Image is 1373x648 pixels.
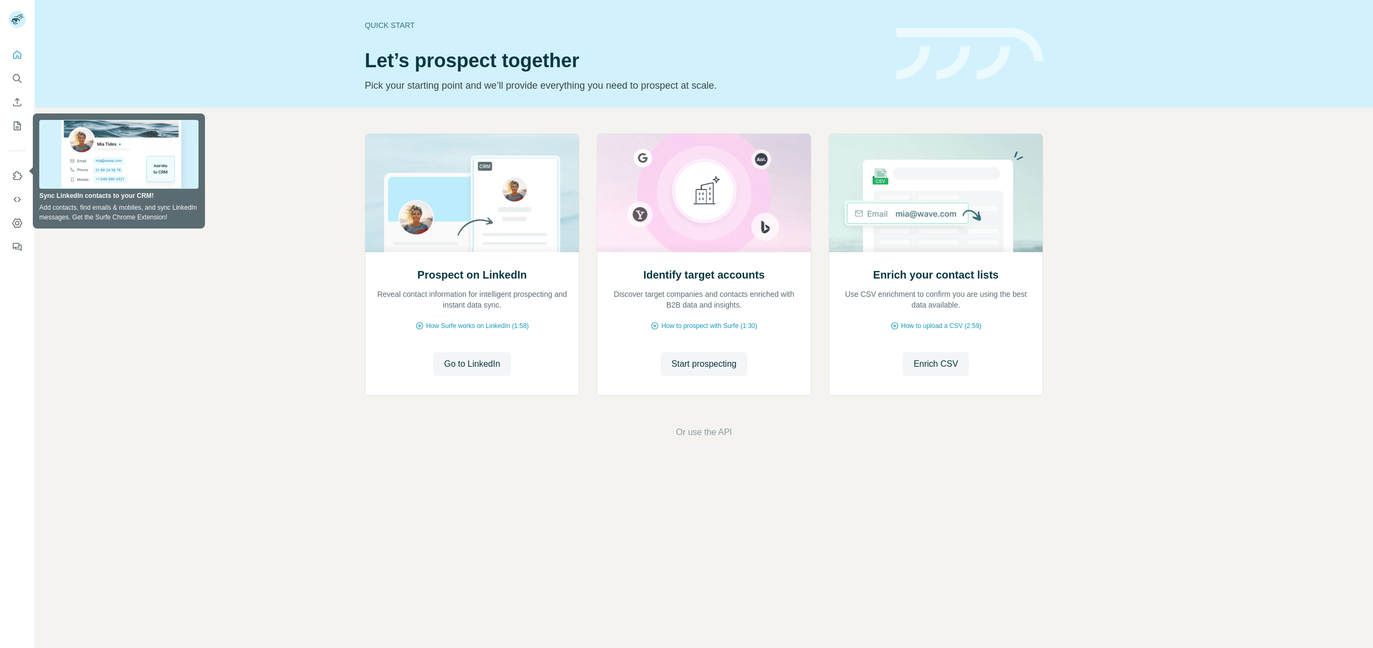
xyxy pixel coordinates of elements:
[661,352,747,376] button: Start prospecting
[9,92,26,112] button: Enrich CSV
[9,213,26,233] button: Dashboard
[597,134,811,252] img: Identify target accounts
[444,358,500,371] span: Go to LinkedIn
[829,134,1043,252] img: Enrich your contact lists
[608,289,800,310] p: Discover target companies and contacts enriched with B2B data and insights.
[365,78,883,93] p: Pick your starting point and we’ll provide everything you need to prospect at scale.
[9,45,26,65] button: Quick start
[903,352,969,376] button: Enrich CSV
[840,289,1032,310] p: Use CSV enrichment to confirm you are using the best data available.
[661,321,757,331] span: How to prospect with Surfe (1:30)
[9,166,26,186] button: Use Surfe on LinkedIn
[643,267,765,282] h2: Identify target accounts
[676,426,732,439] button: Or use the API
[426,321,529,331] span: How Surfe works on LinkedIn (1:58)
[9,237,26,257] button: Feedback
[365,20,883,31] div: Quick start
[9,190,26,209] button: Use Surfe API
[365,134,579,252] img: Prospect on LinkedIn
[9,116,26,136] button: My lists
[9,69,26,88] button: Search
[376,289,568,310] p: Reveal contact information for intelligent prospecting and instant data sync.
[417,267,527,282] h2: Prospect on LinkedIn
[901,321,981,331] span: How to upload a CSV (2:59)
[896,28,1043,80] img: banner
[671,358,737,371] span: Start prospecting
[433,352,511,376] button: Go to LinkedIn
[365,50,883,72] h1: Let’s prospect together
[914,358,958,371] span: Enrich CSV
[873,267,999,282] h2: Enrich your contact lists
